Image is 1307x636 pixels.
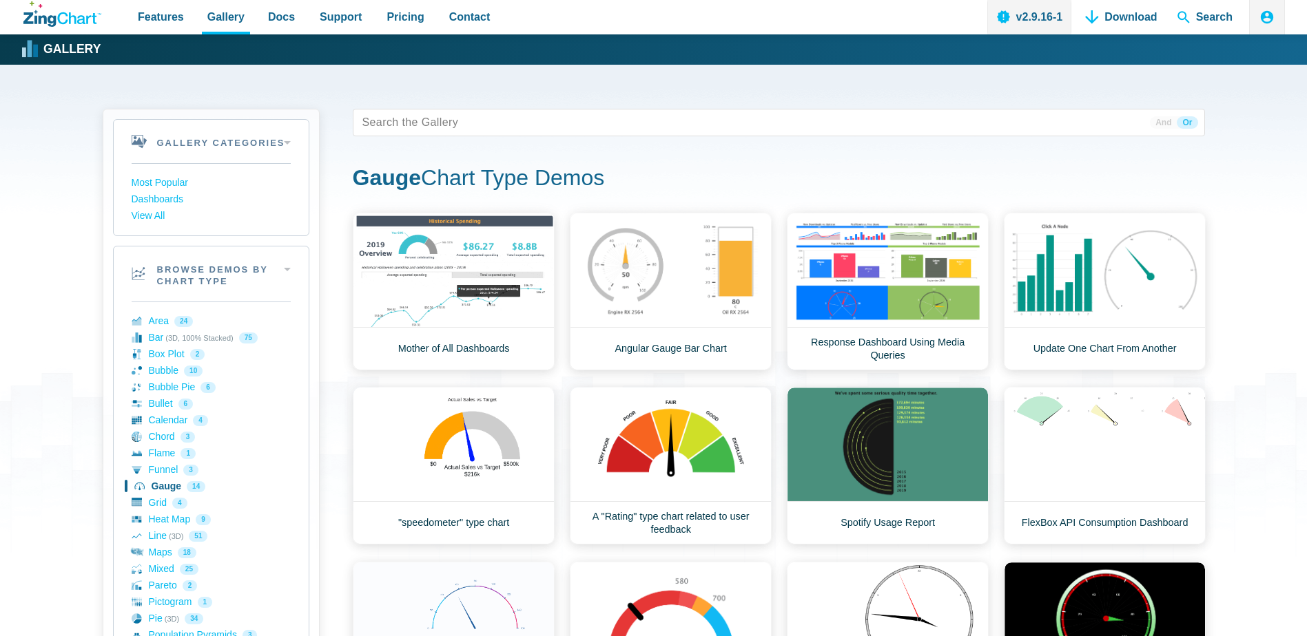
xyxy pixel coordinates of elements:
[268,8,295,26] span: Docs
[114,120,309,163] h2: Gallery Categories
[387,8,424,26] span: Pricing
[353,165,422,190] strong: Gauge
[1004,387,1206,544] a: FlexBox API Consumption Dashboard
[570,213,772,370] a: Angular Gauge Bar Chart
[353,387,555,544] a: "speedometer" type chart
[353,164,1205,195] h1: Chart Type Demos
[1177,116,1197,129] span: Or
[1004,213,1206,370] a: Update One Chart From Another
[787,213,989,370] a: Response Dashboard Using Media Queries
[114,246,309,301] h2: Browse Demos By Chart Type
[138,8,184,26] span: Features
[787,387,989,544] a: Spotify Usage Report
[23,39,101,60] a: Gallery
[43,43,101,56] strong: Gallery
[132,208,291,224] a: View All
[132,175,291,191] a: Most Popular
[207,8,245,26] span: Gallery
[353,213,555,370] a: Mother of All Dashboards
[449,8,491,26] span: Contact
[570,387,772,544] a: A "Rating" type chart related to user feedback
[132,191,291,208] a: Dashboards
[320,8,362,26] span: Support
[23,1,101,27] a: ZingChart Logo. Click to return to the homepage
[1150,116,1177,129] span: And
